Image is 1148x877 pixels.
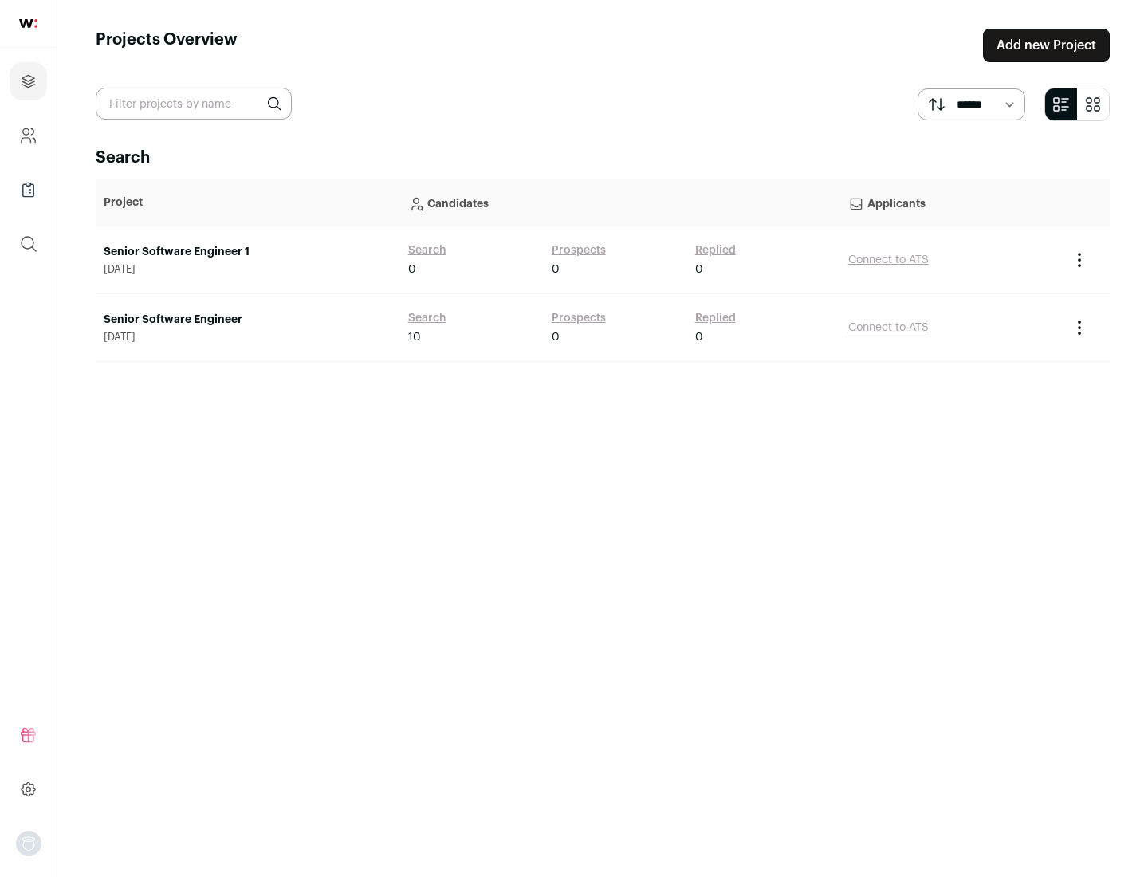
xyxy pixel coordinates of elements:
[848,322,929,333] a: Connect to ATS
[983,29,1110,62] a: Add new Project
[695,262,703,277] span: 0
[848,187,1054,218] p: Applicants
[552,310,606,326] a: Prospects
[104,195,392,210] p: Project
[19,19,37,28] img: wellfound-shorthand-0d5821cbd27db2630d0214b213865d53afaa358527fdda9d0ea32b1df1b89c2c.svg
[695,329,703,345] span: 0
[16,831,41,856] button: Open dropdown
[10,62,47,100] a: Projects
[1070,250,1089,269] button: Project Actions
[96,147,1110,169] h2: Search
[10,171,47,209] a: Company Lists
[104,331,392,344] span: [DATE]
[552,329,560,345] span: 0
[104,263,392,276] span: [DATE]
[695,242,736,258] a: Replied
[408,242,446,258] a: Search
[1070,318,1089,337] button: Project Actions
[104,244,392,260] a: Senior Software Engineer 1
[96,29,238,62] h1: Projects Overview
[408,187,832,218] p: Candidates
[10,116,47,155] a: Company and ATS Settings
[96,88,292,120] input: Filter projects by name
[408,262,416,277] span: 0
[104,312,392,328] a: Senior Software Engineer
[408,329,421,345] span: 10
[16,831,41,856] img: nopic.png
[552,242,606,258] a: Prospects
[695,310,736,326] a: Replied
[408,310,446,326] a: Search
[552,262,560,277] span: 0
[848,254,929,265] a: Connect to ATS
